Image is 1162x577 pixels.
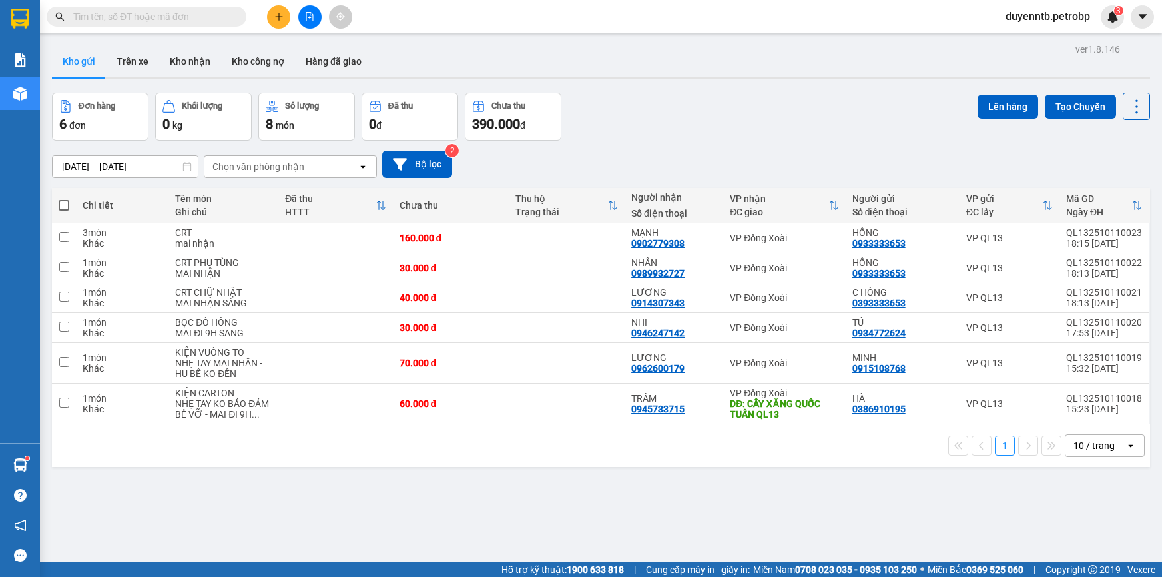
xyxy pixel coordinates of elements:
[852,404,906,414] div: 0386910195
[83,404,162,414] div: Khác
[73,9,230,24] input: Tìm tên, số ĐT hoặc mã đơn
[730,292,838,303] div: VP Đồng Xoài
[567,564,624,575] strong: 1900 633 818
[1116,6,1121,15] span: 3
[631,227,717,238] div: MẠNH
[400,233,502,243] div: 160.000 đ
[252,409,260,420] span: ...
[83,393,162,404] div: 1 món
[631,317,717,328] div: NHI
[1066,298,1142,308] div: 18:13 [DATE]
[1066,207,1131,217] div: Ngày ĐH
[1066,363,1142,374] div: 15:32 [DATE]
[852,287,953,298] div: C HỒNG
[221,45,295,77] button: Kho công nợ
[400,358,502,368] div: 70.000 đ
[920,567,924,572] span: ⚪️
[175,358,272,379] div: NHẸ TAY MAI NHÂN - HU BỂ KO ĐỀN
[175,398,272,420] div: NHẸ TAY KO BẢO ĐẢM BỂ VỠ - MAI ĐI 9H SAG
[175,328,272,338] div: MAI ĐI 9H SANG
[11,9,29,29] img: logo-vxr
[852,227,953,238] div: HỒNG
[258,93,355,141] button: Số lượng8món
[1066,328,1142,338] div: 17:53 [DATE]
[730,358,838,368] div: VP Đồng Xoài
[723,188,845,223] th: Toggle SortBy
[1066,193,1131,204] div: Mã GD
[175,207,272,217] div: Ghi chú
[175,287,272,298] div: CRT CHỮ NHẬT
[1033,562,1035,577] span: |
[175,317,272,328] div: BỌC ĐỒ HỒNG
[285,101,319,111] div: Số lượng
[1066,393,1142,404] div: QL132510110018
[13,458,27,472] img: warehouse-icon
[175,193,272,204] div: Tên món
[175,227,272,238] div: CRT
[55,12,65,21] span: search
[966,207,1042,217] div: ĐC lấy
[52,93,148,141] button: Đơn hàng6đơn
[382,151,452,178] button: Bộ lọc
[298,5,322,29] button: file-add
[966,263,1053,273] div: VP QL13
[172,120,182,131] span: kg
[159,45,221,77] button: Kho nhận
[730,322,838,333] div: VP Đồng Xoài
[465,93,561,141] button: Chưa thu390.000đ
[83,298,162,308] div: Khác
[83,257,162,268] div: 1 món
[852,238,906,249] div: 0933333653
[83,287,162,298] div: 1 món
[928,562,1023,577] span: Miền Bắc
[79,101,115,111] div: Đơn hàng
[1066,268,1142,279] div: 18:13 [DATE]
[1066,227,1142,238] div: QL132510110023
[175,388,272,398] div: KIỆN CARTON
[730,388,838,398] div: VP Đồng Xoài
[753,562,917,577] span: Miền Nam
[995,436,1015,456] button: 1
[852,317,953,328] div: TÚ
[106,45,159,77] button: Trên xe
[69,120,86,131] span: đơn
[966,564,1023,575] strong: 0369 525 060
[175,238,272,249] div: mai nhận
[274,12,284,21] span: plus
[1066,404,1142,414] div: 15:23 [DATE]
[852,328,906,338] div: 0934772624
[14,489,27,502] span: question-circle
[631,238,685,249] div: 0902779308
[14,519,27,532] span: notification
[175,347,272,358] div: KIỆN VUÔNG TO
[1066,238,1142,249] div: 18:15 [DATE]
[966,193,1042,204] div: VP gửi
[295,45,372,77] button: Hàng đã giao
[285,207,375,217] div: HTTT
[491,101,525,111] div: Chưa thu
[852,193,953,204] div: Người gửi
[730,263,838,273] div: VP Đồng Xoài
[362,93,458,141] button: Đã thu0đ
[960,188,1059,223] th: Toggle SortBy
[13,87,27,101] img: warehouse-icon
[175,268,272,279] div: MAI NHẬN
[155,93,252,141] button: Khối lượng0kg
[1045,95,1116,119] button: Tạo Chuyến
[182,101,222,111] div: Khối lượng
[631,287,717,298] div: LƯƠNG
[966,398,1053,409] div: VP QL13
[509,188,625,223] th: Toggle SortBy
[267,5,290,29] button: plus
[631,268,685,279] div: 0989932727
[400,200,502,211] div: Chưa thu
[1066,352,1142,363] div: QL132510110019
[520,120,525,131] span: đ
[730,193,828,204] div: VP nhận
[83,363,162,374] div: Khác
[175,298,272,308] div: MAI NHẬN SÁNG
[730,398,838,420] div: DĐ: CÂY XĂNG QUỐC TUẤN QL13
[646,562,750,577] span: Cung cấp máy in - giấy in:
[83,268,162,279] div: Khác
[1059,188,1149,223] th: Toggle SortBy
